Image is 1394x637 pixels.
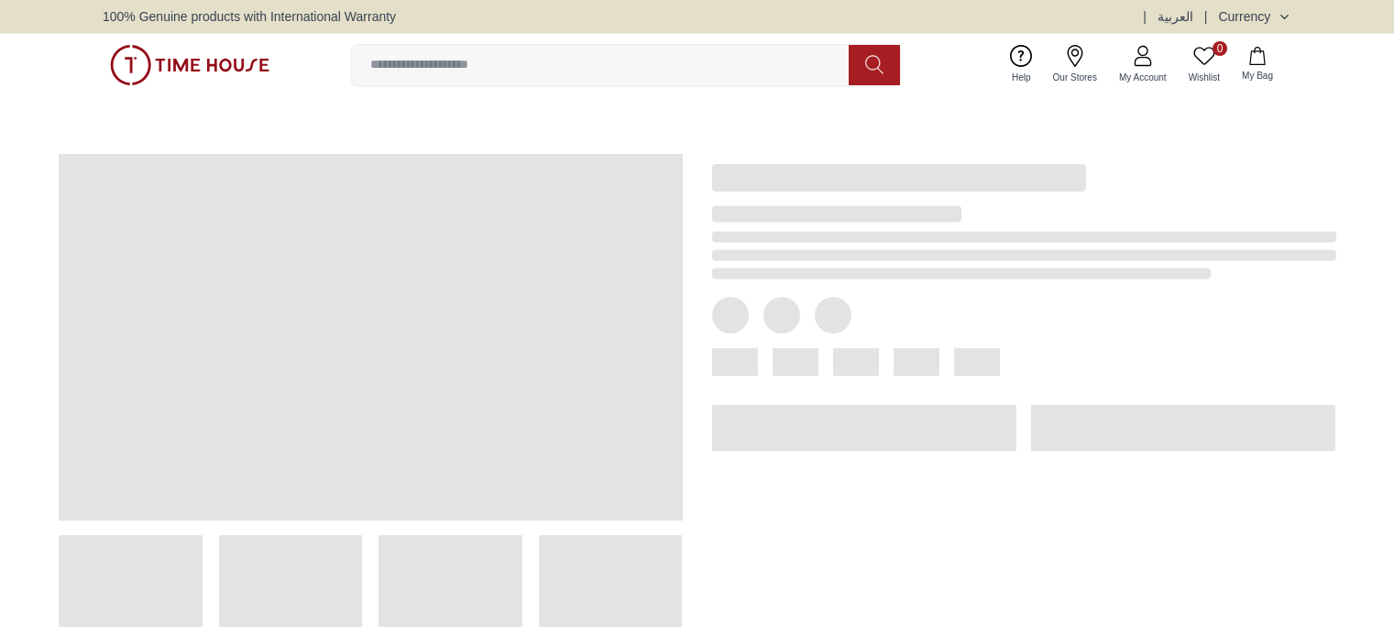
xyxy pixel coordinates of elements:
[1112,71,1174,84] span: My Account
[1158,7,1193,26] button: العربية
[1235,69,1280,82] span: My Bag
[1204,7,1208,26] span: |
[1042,41,1108,88] a: Our Stores
[1178,41,1231,88] a: 0Wishlist
[103,7,396,26] span: 100% Genuine products with International Warranty
[1143,7,1147,26] span: |
[1004,71,1038,84] span: Help
[1046,71,1104,84] span: Our Stores
[1213,41,1227,56] span: 0
[1001,41,1042,88] a: Help
[1218,7,1278,26] div: Currency
[1181,71,1227,84] span: Wishlist
[1231,43,1284,86] button: My Bag
[110,45,269,85] img: ...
